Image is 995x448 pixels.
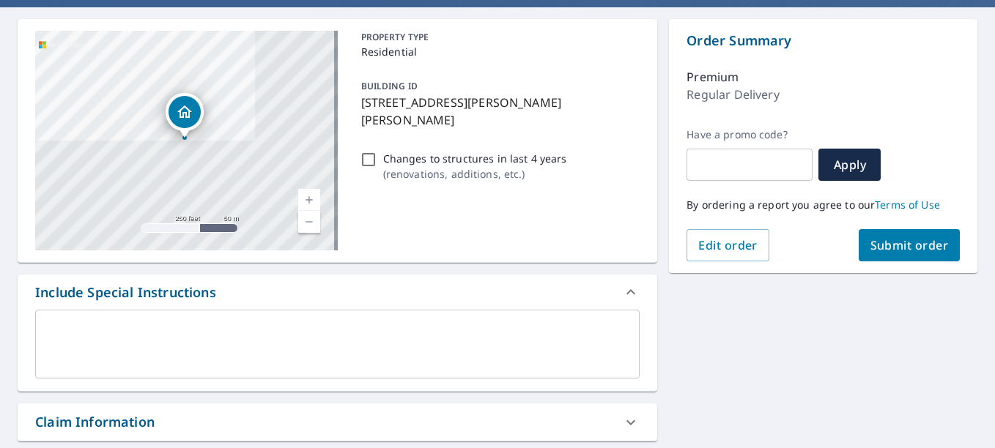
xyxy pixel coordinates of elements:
[830,157,869,173] span: Apply
[687,198,960,212] p: By ordering a report you agree to our
[818,149,881,181] button: Apply
[698,237,758,253] span: Edit order
[361,44,635,59] p: Residential
[35,283,216,302] div: Include Special Instructions
[687,86,779,103] p: Regular Delivery
[687,128,813,141] label: Have a promo code?
[687,229,769,261] button: Edit order
[687,31,960,51] p: Order Summary
[18,403,657,441] div: Claim Information
[18,275,657,310] div: Include Special Instructions
[298,211,320,233] a: Current Level 17, Zoom Out
[687,68,739,86] p: Premium
[383,166,567,182] p: ( renovations, additions, etc. )
[859,229,961,261] button: Submit order
[361,94,635,129] p: [STREET_ADDRESS][PERSON_NAME][PERSON_NAME]
[361,31,635,44] p: PROPERTY TYPE
[361,80,418,92] p: BUILDING ID
[383,151,567,166] p: Changes to structures in last 4 years
[35,412,155,432] div: Claim Information
[875,198,940,212] a: Terms of Use
[166,93,204,138] div: Dropped pin, building 1, Residential property, 2517 Joe Farmer Ln Stokes, NC 27884
[870,237,949,253] span: Submit order
[298,189,320,211] a: Current Level 17, Zoom In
